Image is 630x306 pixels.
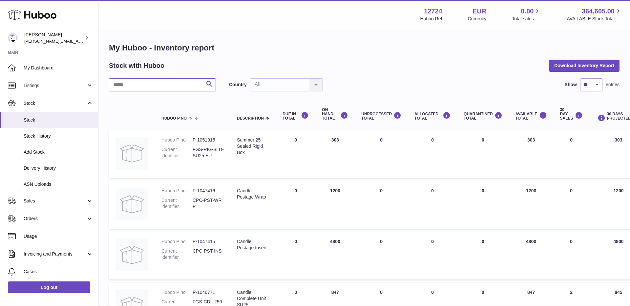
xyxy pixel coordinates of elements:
td: 0 [554,232,589,279]
dd: FGS-RIG-SLD-SU25:EU [193,146,224,159]
td: 0 [355,232,408,279]
span: 0 [482,239,484,244]
img: product image [115,239,148,271]
div: QUARANTINED Total [464,112,502,121]
dt: Current identifier [161,248,193,260]
span: ASN Uploads [24,181,93,187]
div: DUE IN TOTAL [283,112,309,121]
strong: 12724 [424,7,442,16]
dd: CPC-PST-INS [193,248,224,260]
span: 0 [482,290,484,295]
td: 0 [355,181,408,229]
span: Add Stock [24,149,93,155]
dt: Huboo P no [161,289,193,296]
span: Description [237,116,264,121]
img: product image [115,188,148,220]
td: 0 [276,181,315,229]
div: 30 DAY SALES [560,108,583,121]
td: 0 [408,130,457,178]
dd: CPC-PST-WRP [193,197,224,210]
td: 0 [408,181,457,229]
td: 0 [355,130,408,178]
span: Invoicing and Payments [24,251,86,257]
span: AVAILABLE Stock Total [567,16,622,22]
span: entries [606,82,619,88]
td: 303 [315,130,355,178]
td: 0 [554,130,589,178]
td: 4800 [315,232,355,279]
span: Stock History [24,133,93,139]
div: Candle Postage Insert [237,239,269,251]
a: 364,605.00 AVAILABLE Stock Total [567,7,622,22]
h1: My Huboo - Inventory report [109,43,619,53]
div: Summer 25 Sealed Rigid Box [237,137,269,156]
h2: Stock with Huboo [109,61,164,70]
div: AVAILABLE Total [515,112,547,121]
dt: Huboo P no [161,188,193,194]
div: Candle Postage Wrap [237,188,269,200]
td: 0 [276,232,315,279]
dd: P-1047416 [193,188,224,194]
td: 1200 [509,181,554,229]
div: UNPROCESSED Total [361,112,401,121]
span: Stock [24,117,93,123]
img: product image [115,137,148,170]
td: 0 [276,130,315,178]
span: Listings [24,83,86,89]
span: Sales [24,198,86,204]
span: Cases [24,269,93,275]
dd: P-1046771 [193,289,224,296]
div: [PERSON_NAME] [24,32,83,44]
td: 0 [554,181,589,229]
span: Total sales [512,16,541,22]
div: ON HAND Total [322,108,348,121]
a: Log out [8,281,90,293]
dt: Current identifier [161,146,193,159]
span: My Dashboard [24,65,93,71]
span: Stock [24,100,86,106]
td: 0 [408,232,457,279]
span: 0 [482,188,484,193]
span: 0.00 [521,7,534,16]
div: Huboo Ref [420,16,442,22]
dd: P-1047415 [193,239,224,245]
img: sebastian@ffern.co [8,33,18,43]
dt: Huboo P no [161,239,193,245]
span: 364,605.00 [582,7,615,16]
td: 4800 [509,232,554,279]
dd: P-1051915 [193,137,224,143]
button: Download Inventory Report [549,60,619,71]
label: Country [229,82,247,88]
dt: Current identifier [161,197,193,210]
div: ALLOCATED Total [414,112,451,121]
dt: Huboo P no [161,137,193,143]
span: [PERSON_NAME][EMAIL_ADDRESS][DOMAIN_NAME] [24,38,132,44]
span: Orders [24,216,86,222]
span: Huboo P no [161,116,187,121]
td: 303 [509,130,554,178]
label: Show [565,82,577,88]
td: 1200 [315,181,355,229]
strong: EUR [472,7,486,16]
a: 0.00 Total sales [512,7,541,22]
div: Currency [468,16,487,22]
span: 0 [482,137,484,143]
span: Delivery History [24,165,93,171]
span: Usage [24,233,93,239]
